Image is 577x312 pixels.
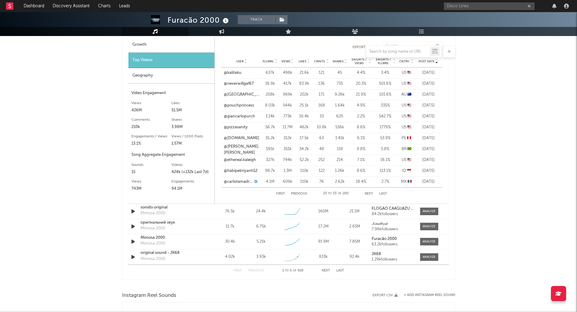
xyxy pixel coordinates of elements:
[340,239,369,245] div: 7.85M
[375,113,396,120] div: 542.7 %
[297,113,311,120] div: 16.4k
[375,81,396,87] div: 501.6 %
[417,168,440,174] div: [DATE]
[293,269,297,272] span: of
[407,125,411,129] span: 🇺🇸
[332,157,347,163] div: 214
[285,269,289,272] span: to
[141,220,204,226] a: оригінальний звук
[372,222,387,226] strong: 𝓐𝓶𝓮𝓽𝓱𝔂𝓼𝓽
[257,239,266,245] div: 5.21k
[350,70,372,76] div: 4.4 %
[319,190,353,197] div: 23 33 200
[372,252,381,256] strong: JK68
[131,123,171,131] div: 210k
[407,71,411,75] span: 🇺🇸
[417,81,440,87] div: [DATE]
[417,135,440,141] div: [DATE]
[141,205,204,211] a: sonido original
[419,60,435,63] span: Post Date
[171,140,211,147] div: 1.57M
[171,100,211,107] div: Likes
[216,239,244,245] div: 30.4k
[281,103,294,109] div: 544k
[281,157,294,163] div: 744k
[332,113,347,120] div: 620
[131,151,211,159] div: Song Aggregate Engagement
[350,113,372,120] div: 2.2 %
[276,192,285,195] button: First
[350,92,372,98] div: 21.9 %
[375,146,396,152] div: 5.8 %
[297,124,311,130] div: 462k
[372,237,397,241] strong: Furacão 2000
[263,113,278,120] div: 3.14k
[332,179,347,185] div: 2.62k
[407,147,411,151] span: 🇧🇷
[256,254,266,260] div: 3.93k
[248,269,264,272] button: Previous
[131,100,171,107] div: Views
[171,123,211,131] div: 3.98M
[332,92,347,98] div: 9.26k
[297,92,311,98] div: 202k
[350,146,372,152] div: 9.8 %
[332,146,347,152] div: 118
[314,135,329,141] div: 63
[309,239,337,245] div: 91.9M
[350,135,372,141] div: 6.1 %
[281,168,294,174] div: 1.3M
[417,103,440,109] div: [DATE]
[256,209,266,215] div: 24.4k
[309,209,337,215] div: 160M
[399,135,414,141] div: PE
[417,179,440,185] div: [DATE]
[314,60,326,63] span: Cmnts.
[407,103,411,107] span: 🇺🇸
[350,81,372,87] div: 20.3 %
[224,103,254,109] a: @pouchprincess
[407,136,411,140] span: 🇵🇪
[314,124,329,130] div: 10.8k
[340,224,369,230] div: 2.83M
[167,15,230,25] div: Furacão 2000
[224,135,259,141] a: @[DOMAIN_NAME]
[263,146,278,152] div: 591k
[375,70,396,76] div: 3.4 %
[399,70,414,76] div: US
[131,107,171,114] div: 426M
[417,157,440,163] div: [DATE]
[297,179,311,185] div: 110k
[281,179,294,185] div: 609k
[263,157,278,163] div: 327k
[263,70,278,76] div: 637k
[131,140,171,147] div: 13.1%
[372,252,414,256] a: JK68
[322,269,330,272] button: Next
[281,81,294,87] div: 417k
[332,70,347,76] div: 45
[407,114,411,118] span: 🇺🇸
[281,60,290,63] span: Views
[281,124,294,130] div: 11.7M
[375,58,392,65] span: Engmts / Fllwrs.
[131,169,171,176] div: 15
[297,135,311,141] div: 17.5k
[314,179,329,185] div: 76
[171,178,211,185] div: Engagements
[122,292,176,299] span: Instagram Reel Sounds
[281,135,294,141] div: 312k
[238,15,276,24] button: Track
[224,144,260,156] a: @[PERSON_NAME].[PERSON_NAME]
[141,250,204,256] a: original sound - JK68
[224,92,260,98] a: @[GEOGRAPHIC_DATA]
[297,157,311,163] div: 52.2k
[224,179,253,185] a: @carlotamadrigal
[314,103,329,109] div: 168
[216,254,244,260] div: 4.02k
[314,168,329,174] div: 122
[372,237,414,241] a: Furacão 2000
[407,82,411,86] span: 🇺🇸
[309,254,337,260] div: 833k
[297,70,311,76] div: 21.6k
